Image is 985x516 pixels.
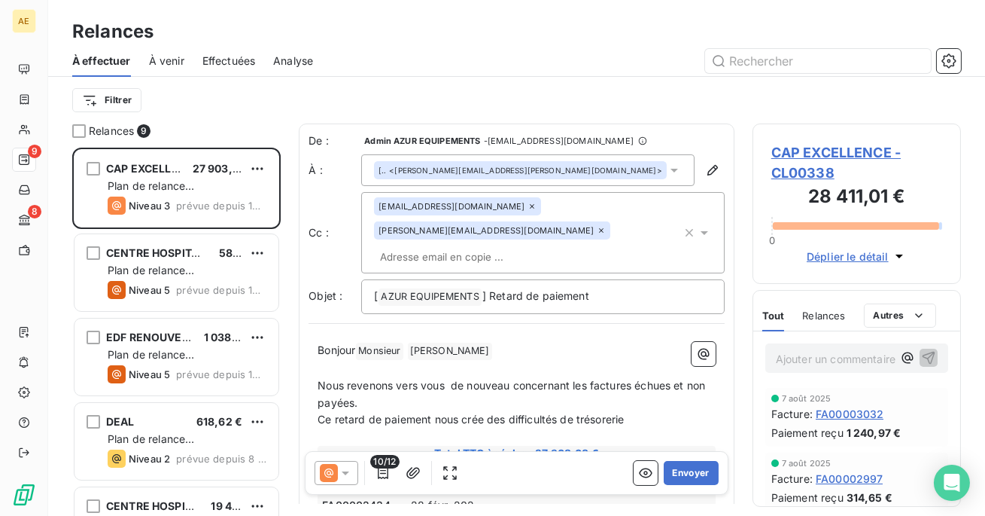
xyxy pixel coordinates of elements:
span: FA00003032 [816,406,884,422]
div: AE [12,9,36,33]
h3: 28 411,01 € [771,183,942,213]
button: Autres [864,304,937,328]
span: Paiement reçu [771,490,844,505]
button: Déplier le détail [802,248,911,265]
span: prévue depuis 13 jours [176,368,266,380]
span: De : [309,133,361,148]
div: grid [72,148,281,516]
span: Plan de relance COLLECTIVITES [108,264,194,292]
button: Filtrer [72,88,141,112]
span: Niveau 5 [129,368,170,380]
span: CENTRE HOSPITALIER DE BASSE- [106,499,281,512]
span: 27 903,08 € [193,162,257,175]
span: 618,62 € [196,415,242,428]
span: CAP EXCELLENCE - CL00338 [771,142,942,183]
span: Objet : [309,289,342,302]
span: CENTRE HOSPITALIER [PERSON_NAME] [106,246,315,259]
span: 8 [28,205,41,218]
span: 1 240,97 € [847,425,901,441]
span: - [EMAIL_ADDRESS][DOMAIN_NAME] [484,136,634,145]
span: 589,68 € [219,246,267,259]
span: Admin AZUR EQUIPEMENTS [364,136,480,145]
span: Plan de relance COLLECTIVITES [108,348,194,376]
label: À : [309,163,361,178]
span: 10/12 [370,455,400,469]
span: Analyse [273,53,313,69]
div: <[PERSON_NAME][EMAIL_ADDRESS][PERSON_NAME][DOMAIN_NAME]> [378,165,662,176]
span: prévue depuis 13 jours [176,200,266,212]
h3: Relances [72,18,154,45]
span: Niveau 2 [129,453,170,465]
span: 1 038,13 € [204,331,257,343]
span: [PERSON_NAME][EMAIL_ADDRESS][DOMAIN_NAME] [378,226,594,235]
span: 9 [28,145,41,158]
span: Relances [802,310,845,322]
span: Effectuées [202,53,256,69]
span: prévue depuis 8 jours [176,453,266,465]
span: À venir [149,53,184,69]
span: AZUR EQUIPEMENTS [378,289,481,306]
span: EDF RENOUVELABLES [106,331,223,343]
span: Niveau 3 [129,200,170,212]
span: 7 août 2025 [782,394,831,403]
span: Nous revenons vers vous de nouveau concernant les factures échues et non payées. [318,379,708,409]
span: DEAL [106,415,135,428]
span: Plan de relance COLLECTIVITES [108,432,194,460]
span: Paiement reçu [771,425,844,441]
span: 0 [769,234,775,246]
span: [PERSON_NAME] [408,343,492,360]
span: Tout [762,310,785,322]
input: Adresse email en copie ... [374,246,548,268]
span: 9 [137,124,150,138]
span: 7 août 2025 [782,459,831,468]
div: Open Intercom Messenger [934,465,970,501]
a: 9 [12,148,35,172]
span: 19 459,18 € [211,499,270,512]
button: Envoyer [664,461,719,485]
span: FA00002434 [322,498,391,513]
span: Niveau 5 [129,284,170,296]
label: Cc : [309,225,361,240]
img: Logo LeanPay [12,483,36,507]
input: Rechercher [705,49,931,73]
span: [PERSON_NAME] [378,165,386,176]
span: Plan de relance COLLECTIVITES [108,179,194,207]
span: À effectuer [72,53,131,69]
span: Ce retard de paiement nous crée des difficultés de trésorerie [318,413,624,426]
span: Déplier le détail [807,249,889,264]
span: Facture : [771,471,813,487]
span: FA00002997 [816,471,883,487]
span: Facture : [771,406,813,422]
span: [EMAIL_ADDRESS][DOMAIN_NAME] [378,202,524,211]
span: Total TTC à régler : 27 903,08 € [320,446,713,461]
span: [ [374,289,378,302]
span: ] Retard de paiement [482,289,589,302]
span: prévue depuis 13 jours [176,284,266,296]
span: Monsieur [356,343,403,360]
a: 8 [12,208,35,232]
span: Relances [89,124,134,139]
span: 314,65 € [847,490,892,505]
span: Bonjour [318,343,355,356]
span: CAP EXCELLENCE [106,162,201,175]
